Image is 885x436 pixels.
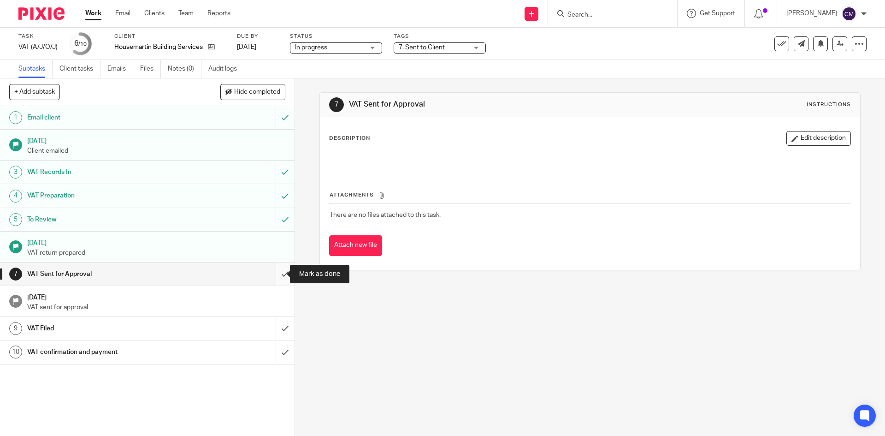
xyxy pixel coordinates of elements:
[329,135,370,142] p: Description
[27,134,285,146] h1: [DATE]
[207,9,230,18] a: Reports
[27,248,285,257] p: VAT return prepared
[27,111,187,125] h1: Email client
[9,268,22,281] div: 7
[9,190,22,203] div: 4
[394,33,486,40] label: Tags
[9,213,22,226] div: 5
[85,9,101,18] a: Work
[18,42,58,52] div: VAT (A/J/O/J)
[27,146,285,155] p: Client emailed
[9,322,22,335] div: 9
[78,42,87,47] small: /10
[27,236,285,248] h1: [DATE]
[329,235,382,256] button: Attach new file
[842,6,856,21] img: svg%3E
[295,44,327,51] span: In progress
[27,291,285,302] h1: [DATE]
[144,9,165,18] a: Clients
[330,192,374,197] span: Attachments
[27,165,187,179] h1: VAT Records In
[27,322,187,335] h1: VAT Filed
[290,33,382,40] label: Status
[18,7,65,20] img: Pixie
[18,60,53,78] a: Subtasks
[566,11,649,19] input: Search
[9,166,22,179] div: 3
[330,212,441,218] span: There are no files attached to this task.
[140,60,161,78] a: Files
[220,84,285,100] button: Hide completed
[74,38,87,49] div: 6
[27,213,187,227] h1: To Review
[114,42,203,52] p: Housemartin Building Services Ltd
[18,33,58,40] label: Task
[786,131,851,146] button: Edit description
[27,267,187,281] h1: VAT Sent for Approval
[115,9,130,18] a: Email
[208,60,244,78] a: Audit logs
[168,60,201,78] a: Notes (0)
[9,111,22,124] div: 1
[329,97,344,112] div: 7
[700,10,735,17] span: Get Support
[27,345,187,359] h1: VAT confirmation and payment
[114,33,225,40] label: Client
[349,100,610,109] h1: VAT Sent for Approval
[27,189,187,203] h1: VAT Preparation
[9,84,60,100] button: + Add subtask
[9,346,22,358] div: 10
[178,9,194,18] a: Team
[807,101,851,108] div: Instructions
[237,44,256,50] span: [DATE]
[59,60,100,78] a: Client tasks
[237,33,278,40] label: Due by
[107,60,133,78] a: Emails
[27,303,285,312] p: VAT sent for approval
[234,89,280,96] span: Hide completed
[399,44,445,51] span: 7. Sent to Client
[786,9,837,18] p: [PERSON_NAME]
